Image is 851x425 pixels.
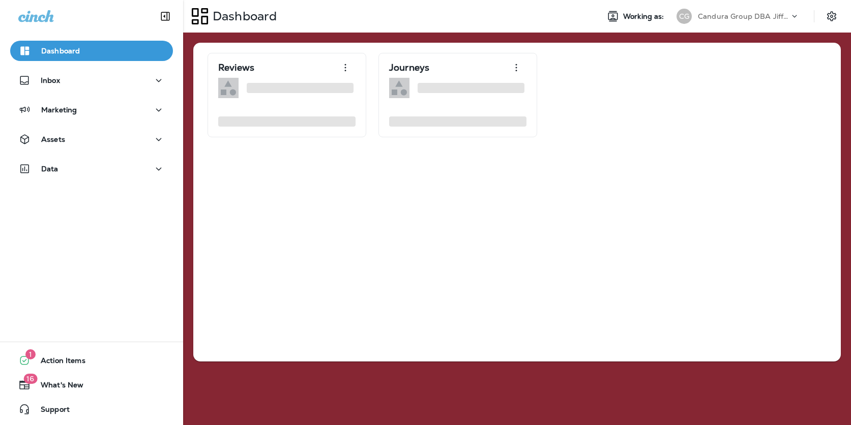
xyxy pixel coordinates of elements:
button: Marketing [10,100,173,120]
div: CG [677,9,692,24]
p: Journeys [389,63,429,73]
button: 1Action Items [10,350,173,371]
p: Data [41,165,58,173]
button: Dashboard [10,41,173,61]
span: What's New [31,381,83,393]
button: Inbox [10,70,173,90]
p: Inbox [41,76,60,84]
button: Data [10,159,173,179]
span: Working as: [623,12,666,21]
p: Dashboard [41,47,80,55]
p: Assets [41,135,65,143]
button: Settings [823,7,841,25]
span: 1 [25,349,36,359]
span: Action Items [31,356,85,369]
p: Marketing [41,106,77,114]
span: Support [31,405,70,417]
p: Candura Group DBA Jiffy Lube [698,12,789,20]
button: 16What's New [10,375,173,395]
p: Reviews [218,63,254,73]
button: Assets [10,129,173,149]
span: 16 [23,374,37,384]
button: Support [10,399,173,419]
p: Dashboard [209,9,277,24]
button: Collapse Sidebar [151,6,180,26]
